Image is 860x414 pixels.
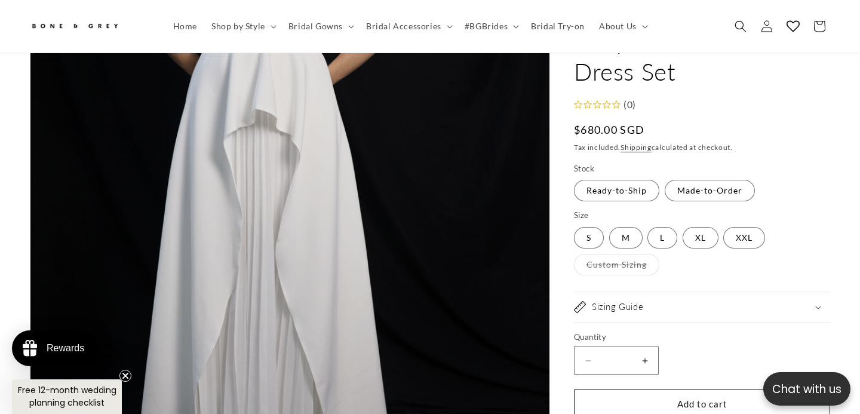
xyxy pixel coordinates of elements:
span: Bridal Gowns [288,21,343,32]
div: Rewards [47,343,84,354]
div: (0) [621,96,636,114]
img: Bone and Grey Bridal [30,17,119,36]
span: Free 12-month wedding planning checklist [18,384,116,409]
legend: Stock [574,163,595,175]
summary: About Us [592,14,653,39]
button: Open chatbox [763,372,850,406]
span: #BGBrides [465,21,508,32]
legend: Size [574,210,590,222]
span: Bridal Try-on [531,21,585,32]
label: M [609,227,643,249]
button: Write a review [721,18,800,38]
a: Bone and Grey Bridal [26,12,154,41]
summary: Bridal Gowns [281,14,359,39]
summary: Search [727,13,754,39]
label: S [574,227,604,249]
a: Home [166,14,204,39]
p: Chat with us [763,381,850,398]
summary: Shop by Style [204,14,281,39]
div: Free 12-month wedding planning checklistClose teaser [12,379,122,414]
label: Custom Sizing [574,254,659,275]
summary: Sizing Guide [574,292,830,322]
summary: Bridal Accessories [359,14,457,39]
label: Quantity [574,332,830,344]
a: Write a review [79,68,132,78]
h2: Sizing Guide [592,301,643,313]
span: About Us [599,21,637,32]
label: XL [683,227,718,249]
button: Close teaser [119,370,131,382]
span: $680.00 SGD [574,122,644,139]
span: Home [173,21,197,32]
div: Tax included. calculated at checkout. [574,142,830,154]
label: Made-to-Order [665,180,755,202]
label: Ready-to-Ship [574,180,659,202]
span: Bridal Accessories [366,21,441,32]
a: Shipping [621,143,652,152]
h1: Juniper 2-Piece Halter Dress Set [574,25,830,87]
label: XXL [723,227,765,249]
span: Shop by Style [211,21,265,32]
label: L [647,227,677,249]
a: Bridal Try-on [524,14,592,39]
summary: #BGBrides [457,14,524,39]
